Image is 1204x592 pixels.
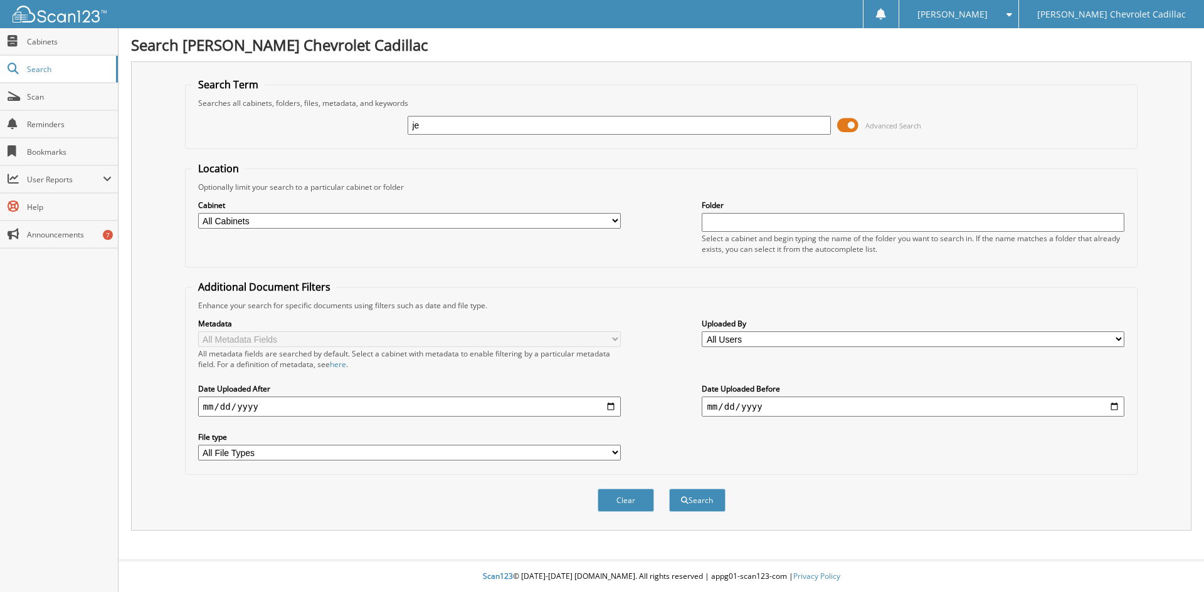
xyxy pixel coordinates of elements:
[483,571,513,581] span: Scan123
[198,200,621,210] label: Cabinet
[27,36,112,47] span: Cabinets
[192,162,245,175] legend: Location
[702,397,1124,417] input: end
[192,300,1131,311] div: Enhance your search for specific documents using filters such as date and file type.
[702,383,1124,394] label: Date Uploaded Before
[198,432,621,442] label: File type
[27,64,110,75] span: Search
[865,121,921,130] span: Advanced Search
[702,200,1124,210] label: Folder
[27,174,103,185] span: User Reports
[27,202,112,212] span: Help
[27,119,112,130] span: Reminders
[330,359,346,370] a: here
[198,383,621,394] label: Date Uploaded After
[917,11,988,18] span: [PERSON_NAME]
[1141,532,1204,592] iframe: Chat Widget
[27,91,112,102] span: Scan
[27,147,112,157] span: Bookmarks
[198,397,621,417] input: start
[119,561,1204,592] div: © [DATE]-[DATE] [DOMAIN_NAME]. All rights reserved | appg01-scan123-com |
[702,233,1124,254] div: Select a cabinet and begin typing the name of the folder you want to search in. If the name match...
[198,318,621,329] label: Metadata
[598,489,654,512] button: Clear
[192,280,337,294] legend: Additional Document Filters
[1037,11,1186,18] span: [PERSON_NAME] Chevrolet Cadillac
[793,571,840,581] a: Privacy Policy
[702,318,1124,329] label: Uploaded By
[103,230,113,240] div: 7
[131,34,1191,55] h1: Search [PERSON_NAME] Chevrolet Cadillac
[13,6,107,23] img: scan123-logo-white.svg
[27,229,112,240] span: Announcements
[192,78,265,91] legend: Search Term
[192,182,1131,192] div: Optionally limit your search to a particular cabinet or folder
[198,348,621,370] div: All metadata fields are searched by default. Select a cabinet with metadata to enable filtering b...
[192,98,1131,108] div: Searches all cabinets, folders, files, metadata, and keywords
[669,489,726,512] button: Search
